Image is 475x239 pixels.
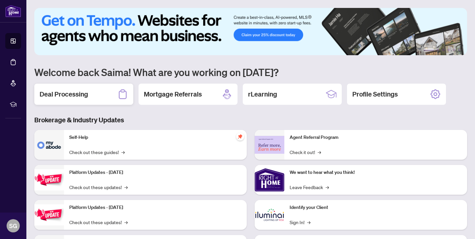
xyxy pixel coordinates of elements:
[34,130,64,160] img: Self-Help
[255,200,284,230] img: Identify your Client
[255,136,284,154] img: Agent Referral Program
[437,49,439,51] button: 2
[34,204,64,225] img: Platform Updates - July 8, 2025
[69,219,128,226] a: Check out these updates!→
[290,183,329,191] a: Leave Feedback→
[248,90,277,99] h2: rLearning
[69,183,128,191] a: Check out these updates!→
[34,169,64,190] img: Platform Updates - July 21, 2025
[34,66,467,78] h1: Welcome back Saima! What are you working on [DATE]?
[290,134,462,141] p: Agent Referral Program
[255,165,284,195] img: We want to hear what you think!
[236,133,244,140] span: pushpin
[69,134,241,141] p: Self-Help
[121,148,125,156] span: →
[144,90,202,99] h2: Mortgage Referrals
[34,115,467,125] h3: Brokerage & Industry Updates
[318,148,321,156] span: →
[9,221,17,230] span: SG
[40,90,88,99] h2: Deal Processing
[326,183,329,191] span: →
[124,183,128,191] span: →
[69,204,241,211] p: Platform Updates - [DATE]
[290,219,310,226] a: Sign In!→
[290,169,462,176] p: We want to hear what you think!
[447,49,450,51] button: 4
[290,204,462,211] p: Identify your Client
[307,219,310,226] span: →
[69,169,241,176] p: Platform Updates - [DATE]
[453,49,455,51] button: 5
[458,49,460,51] button: 6
[442,49,445,51] button: 3
[5,5,21,17] img: logo
[34,8,467,55] img: Slide 0
[352,90,398,99] h2: Profile Settings
[290,148,321,156] a: Check it out!→
[69,148,125,156] a: Check out these guides!→
[424,49,434,51] button: 1
[124,219,128,226] span: →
